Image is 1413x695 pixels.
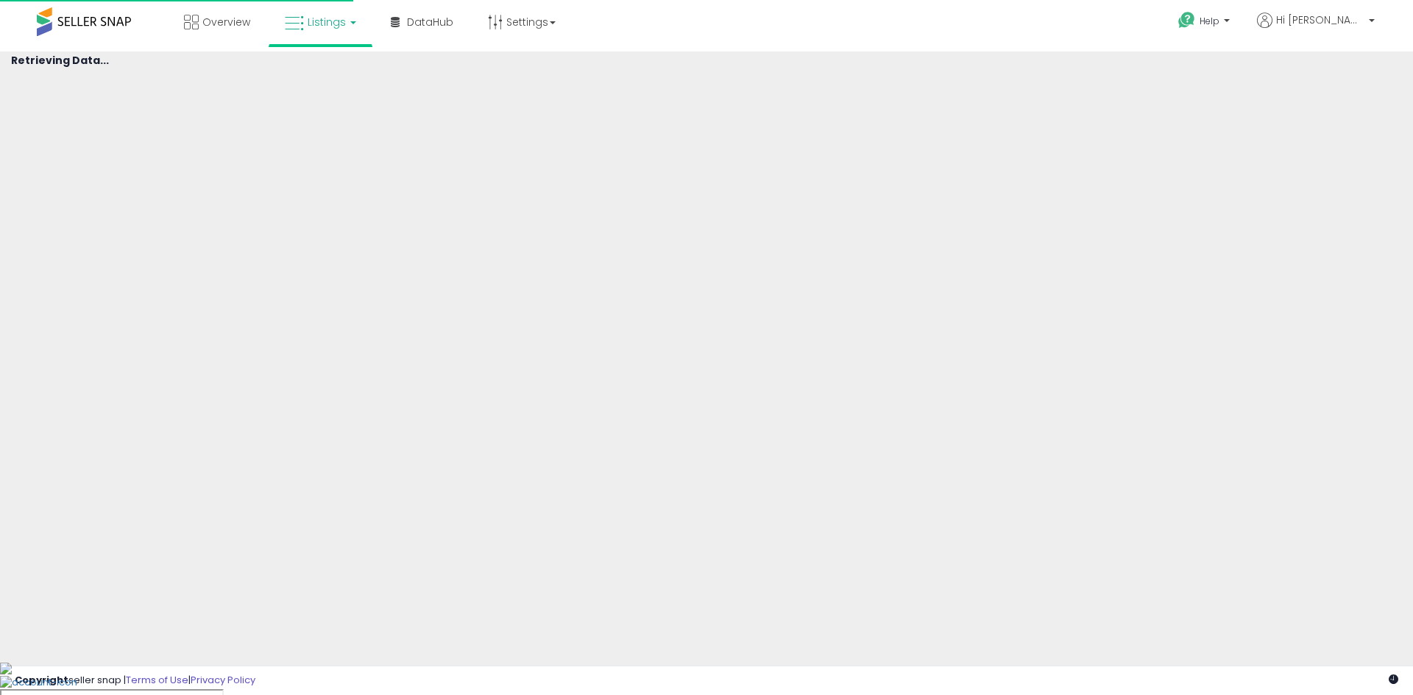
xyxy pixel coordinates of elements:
h4: Retrieving Data... [11,55,1402,66]
i: Get Help [1177,11,1196,29]
span: Listings [308,15,346,29]
span: Overview [202,15,250,29]
span: Help [1200,15,1219,27]
a: Hi [PERSON_NAME] [1257,13,1375,46]
span: DataHub [407,15,453,29]
span: Hi [PERSON_NAME] [1276,13,1364,27]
